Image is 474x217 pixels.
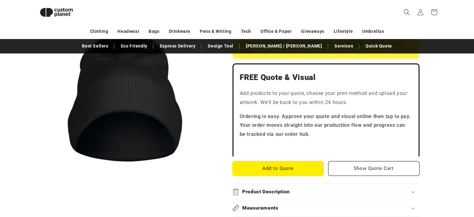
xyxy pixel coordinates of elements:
[243,41,325,52] a: [PERSON_NAME] / [PERSON_NAME]
[200,26,231,37] a: Pens & Writing
[240,144,412,150] iframe: Customer reviews powered by Trustpilot
[157,41,199,52] a: Express Delivery
[241,26,251,37] a: Tech
[240,113,411,137] strong: Ordering is easy. Approve your quote and visual online then tap to pay. Your order moves straight...
[240,72,412,82] h2: FREE Quote & Visual
[242,189,290,195] h2: Product Description
[370,150,474,217] iframe: Chat Widget
[232,184,419,200] summary: Product Description
[331,41,356,52] a: Services
[400,5,414,19] summary: Search
[35,9,217,192] media-gallery: Gallery Viewer
[35,2,78,22] img: Custom Planet
[149,26,159,37] a: Bags
[205,41,237,52] a: Design Tool
[117,41,150,52] a: Eco Friendly
[117,26,139,37] a: Headwear
[362,41,395,52] a: Quick Quote
[79,41,111,52] a: Best Sellers
[261,26,292,37] a: Office & Paper
[240,89,412,107] p: Add products to your quote, choose your print method and upload your artwork. We'll be back to yo...
[301,26,324,37] a: Giveaways
[232,161,324,176] button: Add to Quote
[242,205,278,211] h2: Measurements
[334,26,353,37] a: Lifestyle
[90,26,108,37] a: Clothing
[169,26,190,37] a: Drinkware
[362,26,384,37] a: Umbrellas
[232,200,419,216] summary: Measurements
[328,161,419,176] button: Show Quote Cart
